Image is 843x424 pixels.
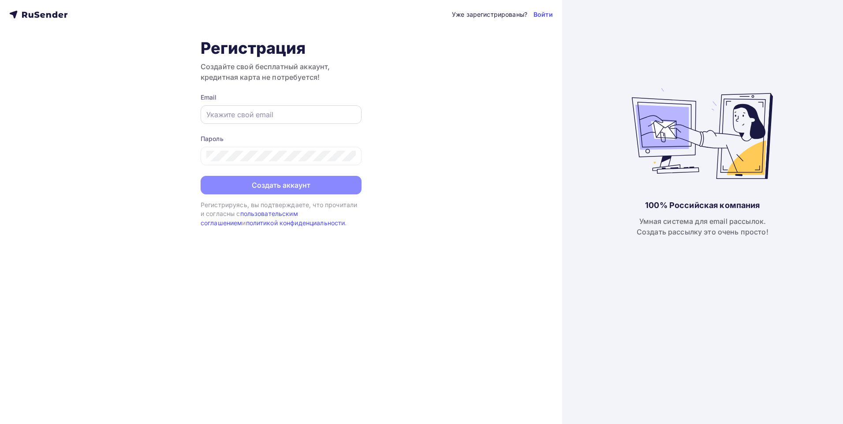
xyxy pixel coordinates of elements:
h3: Создайте свой бесплатный аккаунт, кредитная карта не потребуется! [201,61,362,82]
a: пользовательским соглашением [201,210,298,226]
div: Регистрируясь, вы подтверждаете, что прочитали и согласны с и . [201,201,362,227]
a: политикой конфиденциальности [246,219,345,227]
div: Пароль [201,134,362,143]
a: Войти [533,10,553,19]
div: 100% Российская компания [645,200,760,211]
div: Email [201,93,362,102]
button: Создать аккаунт [201,176,362,194]
div: Умная система для email рассылок. Создать рассылку это очень просто! [637,216,768,237]
div: Уже зарегистрированы? [452,10,527,19]
h1: Регистрация [201,38,362,58]
input: Укажите свой email [206,109,356,120]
